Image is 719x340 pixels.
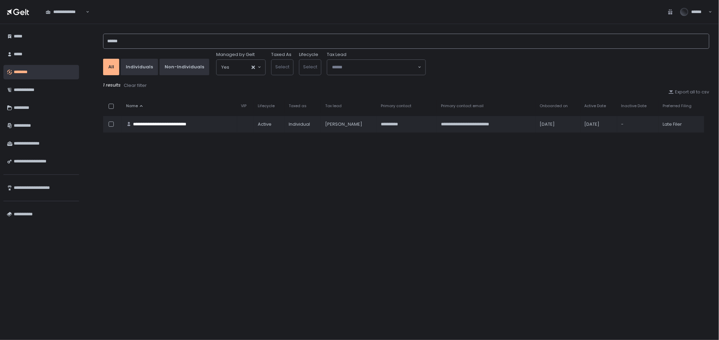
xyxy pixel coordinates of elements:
label: Taxed As [271,52,291,58]
button: Individuals [121,59,158,75]
span: Name [126,103,138,109]
span: Preferred Filing [663,103,692,109]
div: Search for option [41,4,89,19]
div: Search for option [217,60,265,75]
span: Tax Lead [327,52,346,58]
span: VIP [241,103,247,109]
div: [DATE] [585,121,613,127]
div: [DATE] [540,121,576,127]
span: Inactive Date [621,103,647,109]
div: Individual [289,121,317,127]
div: Late Filer [663,121,700,127]
button: Clear Selected [252,66,255,69]
div: Search for option [327,60,425,75]
div: 1 results [103,82,709,89]
span: Onboarded on [540,103,568,109]
input: Search for option [229,64,251,71]
span: Managed by Gelt [216,52,255,58]
button: Non-Individuals [159,59,209,75]
span: Yes [221,64,229,71]
input: Search for option [332,64,417,71]
button: All [103,59,119,75]
button: Clear filter [123,82,147,89]
span: Primary contact email [441,103,484,109]
span: Primary contact [381,103,411,109]
span: Tax lead [325,103,342,109]
button: Export all to csv [668,89,709,95]
div: All [108,64,114,70]
div: Individuals [126,64,153,70]
span: Active Date [585,103,606,109]
div: Clear filter [124,82,147,89]
label: Lifecycle [299,52,318,58]
span: Lifecycle [258,103,275,109]
span: active [258,121,272,127]
div: - [621,121,654,127]
span: Taxed as [289,103,307,109]
span: Select [275,64,289,70]
div: Non-Individuals [165,64,204,70]
span: Select [303,64,317,70]
div: [PERSON_NAME] [325,121,373,127]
